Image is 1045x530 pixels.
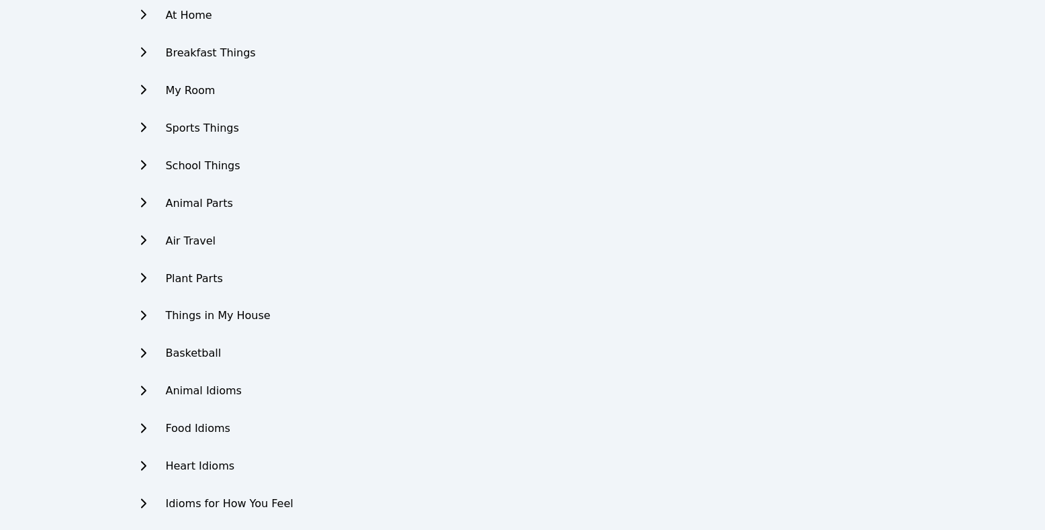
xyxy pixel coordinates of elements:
[166,384,242,400] h2: Animal Idioms
[166,195,233,212] h2: Animal Parts
[166,120,239,136] h2: Sports Things
[166,45,256,61] h2: Breakfast Things
[166,496,293,513] h2: Idioms for How You Feel
[166,158,240,174] h2: School Things
[166,233,216,249] h2: Air Travel
[166,83,216,99] h2: My Room
[166,271,223,287] h2: Plant Parts
[166,7,212,24] h2: At Home
[166,421,230,437] h2: Food Idioms
[166,459,235,475] h2: Heart Idioms
[166,308,271,324] h2: Things in My House
[166,346,222,362] h2: Basketball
